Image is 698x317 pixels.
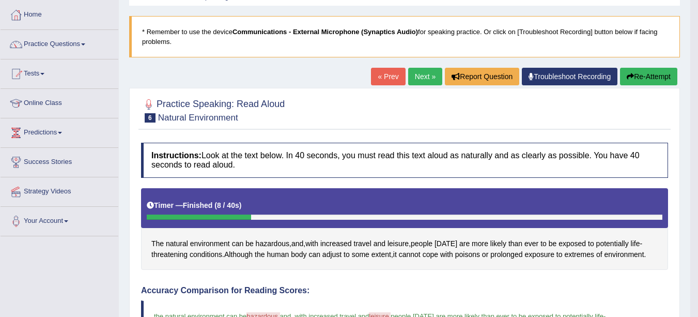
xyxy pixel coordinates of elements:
a: Practice Questions [1,30,118,56]
span: 6 [145,113,156,123]
span: Click to see word definition [352,249,369,260]
h4: Accuracy Comparison for Reading Scores: [141,286,668,295]
a: Strategy Videos [1,177,118,203]
span: Click to see word definition [564,249,594,260]
span: Click to see word definition [411,238,432,249]
button: Re-Attempt [620,68,677,85]
span: Click to see word definition [393,249,397,260]
span: Click to see word definition [245,238,254,249]
span: Click to see word definition [596,249,602,260]
span: Click to see word definition [631,238,640,249]
span: Click to see word definition [540,238,547,249]
span: Click to see word definition [399,249,421,260]
h4: Look at the text below. In 40 seconds, you must read this text aloud as naturally and as clearly ... [141,143,668,177]
a: « Prev [371,68,405,85]
span: Click to see word definition [308,249,320,260]
b: Finished [183,201,213,209]
span: Click to see word definition [322,249,342,260]
span: Click to see word definition [455,249,480,260]
span: Click to see word definition [151,238,164,249]
span: Click to see word definition [472,238,488,249]
a: Success Stories [1,148,118,174]
a: Troubleshoot Recording [522,68,617,85]
span: Click to see word definition [166,238,188,249]
a: Tests [1,59,118,85]
h5: Timer — [147,202,241,209]
span: Click to see word definition [371,249,391,260]
span: Click to see word definition [190,238,230,249]
span: Click to see word definition [524,238,538,249]
span: Click to see word definition [588,238,594,249]
span: Click to see word definition [190,249,222,260]
span: Click to see word definition [291,249,306,260]
a: Online Class [1,89,118,115]
span: Click to see word definition [490,249,522,260]
span: Click to see word definition [151,249,188,260]
span: Click to see word definition [596,238,629,249]
span: Click to see word definition [440,249,453,260]
small: Natural Environment [158,113,238,123]
span: Click to see word definition [549,238,557,249]
blockquote: * Remember to use the device for speaking practice. Or click on [Troubleshoot Recording] button b... [129,16,680,57]
span: Click to see word definition [374,238,385,249]
span: Click to see word definition [320,238,352,249]
span: Click to see word definition [604,249,644,260]
button: Report Question [445,68,519,85]
span: Click to see word definition [255,249,265,260]
span: Click to see word definition [232,238,244,249]
span: Click to see word definition [344,249,350,260]
span: Click to see word definition [490,238,506,249]
span: Click to see word definition [354,238,371,249]
b: ( [214,201,217,209]
a: Home [1,1,118,26]
span: Click to see word definition [224,249,253,260]
a: Predictions [1,118,118,144]
span: Click to see word definition [387,238,409,249]
a: Your Account [1,207,118,233]
b: ) [239,201,242,209]
span: Click to see word definition [256,238,289,249]
span: Click to see word definition [508,238,522,249]
h2: Practice Speaking: Read Aloud [141,97,285,123]
span: Click to see word definition [482,249,488,260]
span: Click to see word definition [524,249,554,260]
span: Click to see word definition [305,238,318,249]
div: , , , - . , . [141,188,668,270]
span: Click to see word definition [459,238,470,249]
b: 8 / 40s [217,201,239,209]
span: Click to see word definition [435,238,457,249]
span: Click to see word definition [267,249,289,260]
a: Next » [408,68,442,85]
b: Instructions: [151,151,201,160]
b: Communications - External Microphone (Synaptics Audio) [232,28,418,36]
span: Click to see word definition [423,249,438,260]
span: Click to see word definition [559,238,586,249]
span: Click to see word definition [291,238,303,249]
span: Click to see word definition [556,249,563,260]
